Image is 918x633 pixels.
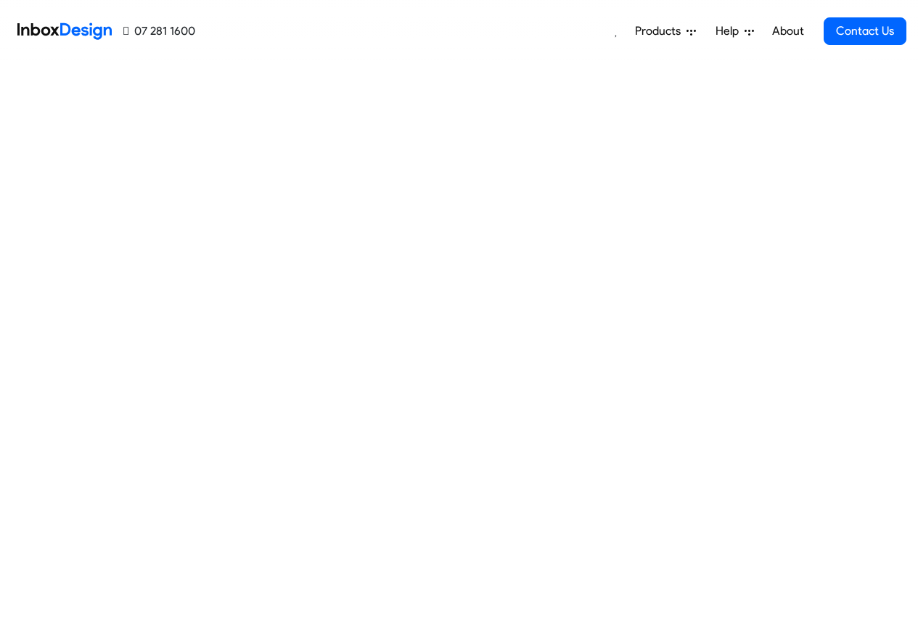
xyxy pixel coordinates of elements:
a: 07 281 1600 [123,22,195,40]
a: Help [710,17,760,46]
span: Help [716,22,745,40]
a: Contact Us [824,17,906,45]
a: Products [629,17,702,46]
a: About [768,17,808,46]
span: Products [635,22,687,40]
